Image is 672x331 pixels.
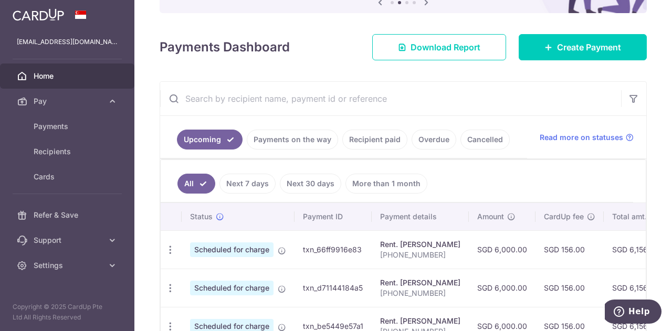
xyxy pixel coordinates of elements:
[469,269,535,307] td: SGD 6,000.00
[280,174,341,194] a: Next 30 days
[380,239,460,250] div: Rent. [PERSON_NAME]
[34,146,103,157] span: Recipients
[247,130,338,150] a: Payments on the way
[345,174,427,194] a: More than 1 month
[177,130,243,150] a: Upcoming
[13,8,64,21] img: CardUp
[17,37,118,47] p: [EMAIL_ADDRESS][DOMAIN_NAME]
[342,130,407,150] a: Recipient paid
[160,38,290,57] h4: Payments Dashboard
[295,203,372,230] th: Payment ID
[544,211,584,222] span: CardUp fee
[380,288,460,298] p: [PHONE_NUMBER]
[477,211,504,222] span: Amount
[460,130,510,150] a: Cancelled
[34,121,103,132] span: Payments
[412,130,456,150] a: Overdue
[177,174,215,194] a: All
[190,242,274,257] span: Scheduled for charge
[372,203,469,230] th: Payment details
[519,34,647,60] a: Create Payment
[604,269,668,307] td: SGD 6,156.00
[34,210,103,220] span: Refer & Save
[540,132,623,143] span: Read more on statuses
[34,260,103,271] span: Settings
[34,172,103,182] span: Cards
[535,269,604,307] td: SGD 156.00
[34,96,103,106] span: Pay
[34,71,103,81] span: Home
[34,235,103,245] span: Support
[380,316,460,326] div: Rent. [PERSON_NAME]
[557,41,621,54] span: Create Payment
[295,269,372,307] td: txn_d71144184a5
[190,281,274,295] span: Scheduled for charge
[380,277,460,288] div: Rent. [PERSON_NAME]
[411,41,480,54] span: Download Report
[160,82,621,115] input: Search by recipient name, payment id or reference
[535,230,604,269] td: SGD 156.00
[604,230,668,269] td: SGD 6,156.00
[219,174,276,194] a: Next 7 days
[540,132,634,143] a: Read more on statuses
[612,211,647,222] span: Total amt.
[190,211,213,222] span: Status
[469,230,535,269] td: SGD 6,000.00
[605,300,661,326] iframe: Opens a widget where you can find more information
[295,230,372,269] td: txn_66ff9916e83
[380,250,460,260] p: [PHONE_NUMBER]
[372,34,506,60] a: Download Report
